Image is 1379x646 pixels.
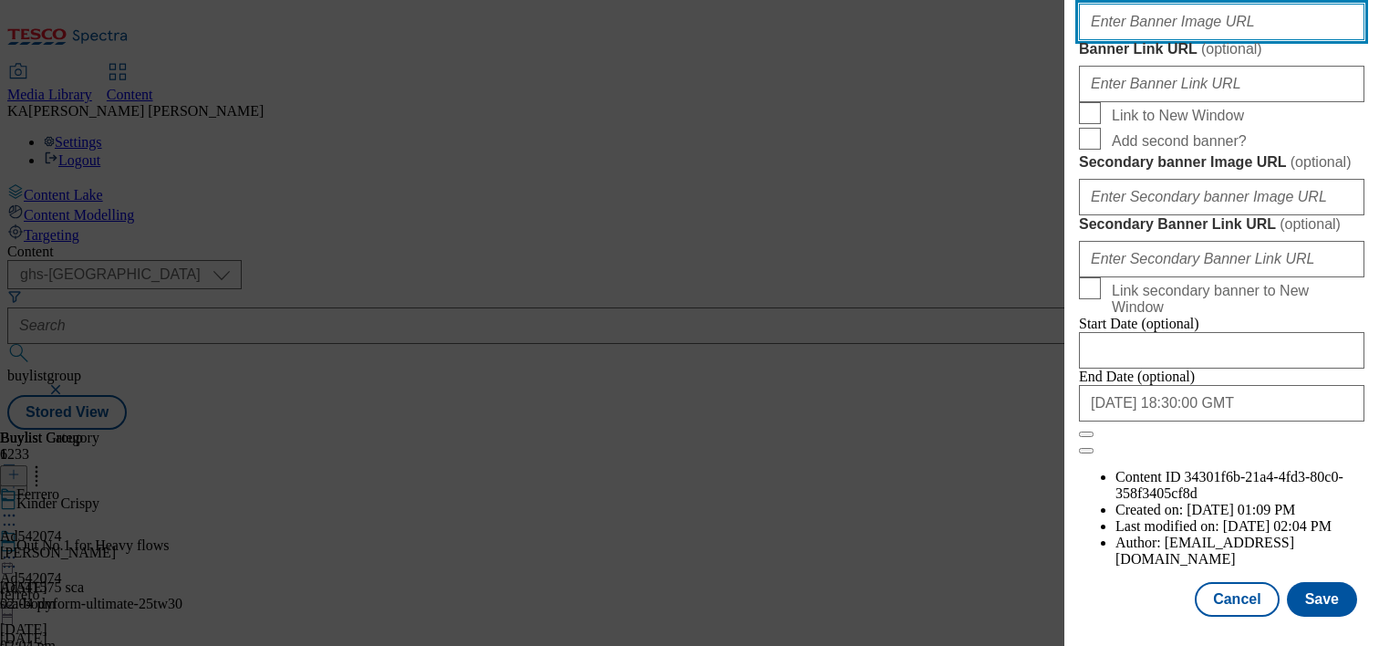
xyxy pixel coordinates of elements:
[1115,535,1364,568] li: Author:
[1201,41,1262,57] span: ( optional )
[1079,332,1364,369] input: Enter Date
[1079,215,1364,234] label: Secondary Banner Link URL
[1187,502,1295,517] span: [DATE] 01:09 PM
[1291,154,1352,170] span: ( optional )
[1280,216,1341,232] span: ( optional )
[1079,40,1364,58] label: Banner Link URL
[1079,385,1364,422] input: Enter Date
[1079,316,1199,331] span: Start Date (optional)
[1079,179,1364,215] input: Enter Secondary banner Image URL
[1112,283,1357,316] span: Link secondary banner to New Window
[1079,432,1094,437] button: Close
[1079,66,1364,102] input: Enter Banner Link URL
[1079,241,1364,277] input: Enter Secondary Banner Link URL
[1115,502,1364,518] li: Created on:
[1112,108,1244,124] span: Link to New Window
[1195,582,1279,617] button: Cancel
[1115,469,1364,502] li: Content ID
[1287,582,1357,617] button: Save
[1079,153,1364,172] label: Secondary banner Image URL
[1115,518,1364,535] li: Last modified on:
[1223,518,1332,534] span: [DATE] 02:04 PM
[1112,133,1247,150] span: Add second banner?
[1115,535,1294,567] span: [EMAIL_ADDRESS][DOMAIN_NAME]
[1079,4,1364,40] input: Enter Banner Image URL
[1079,369,1195,384] span: End Date (optional)
[1115,469,1343,501] span: 34301f6b-21a4-4fd3-80c0-358f3405cf8d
